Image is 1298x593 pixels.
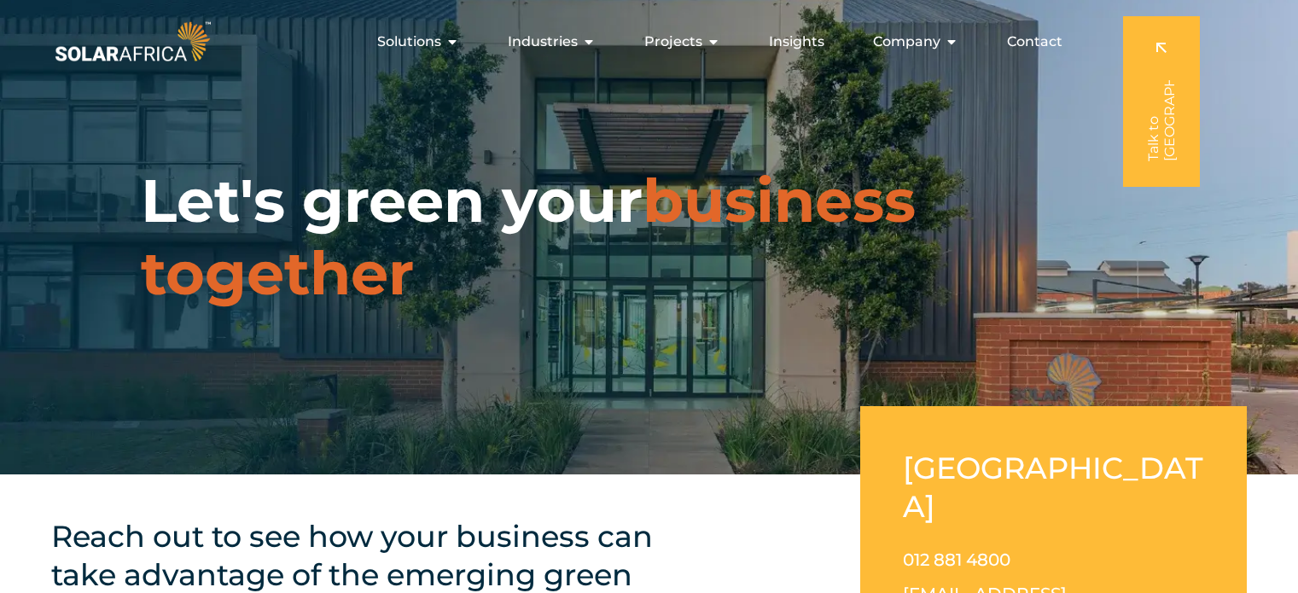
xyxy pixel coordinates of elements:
span: business together [141,164,916,310]
span: Industries [508,32,578,52]
h2: [GEOGRAPHIC_DATA] [903,449,1204,526]
span: Solutions [377,32,441,52]
div: Menu Toggle [214,25,1076,59]
a: Insights [769,32,824,52]
span: Company [873,32,940,52]
h1: Let's green your [141,165,1157,310]
span: Projects [644,32,702,52]
a: 012 881 4800 [903,549,1010,570]
nav: Menu [214,25,1076,59]
a: Contact [1007,32,1062,52]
